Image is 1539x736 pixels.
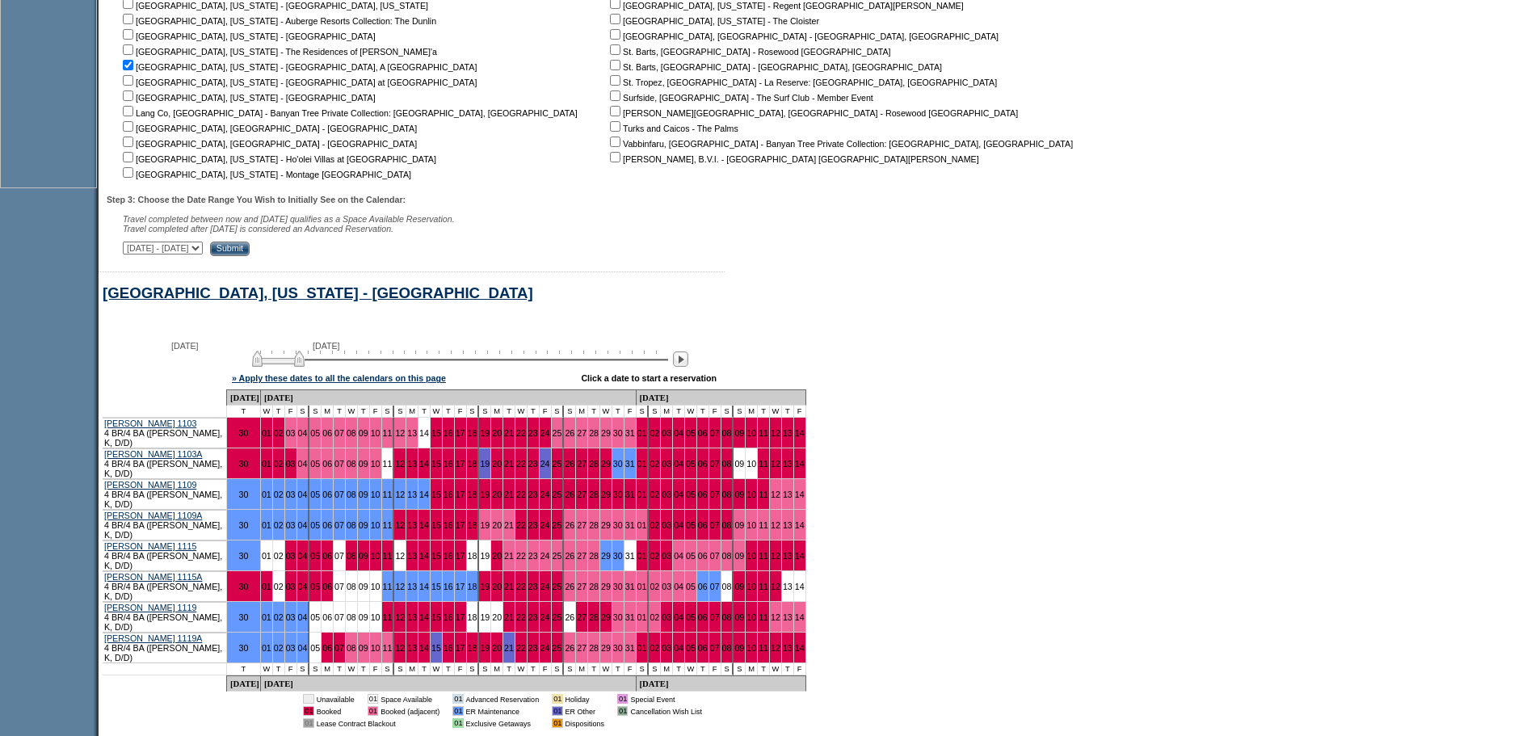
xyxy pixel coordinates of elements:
a: 04 [298,582,308,591]
a: 30 [613,520,623,530]
a: 08 [347,490,356,499]
a: 13 [407,520,417,530]
a: 25 [553,459,562,469]
a: 07 [334,551,344,561]
a: 25 [553,551,562,561]
a: 01 [262,551,271,561]
a: 15 [431,428,441,438]
a: 22 [516,459,526,469]
a: 22 [516,490,526,499]
a: 24 [540,428,550,438]
a: 28 [589,582,599,591]
a: 30 [613,582,623,591]
a: 29 [601,459,611,469]
a: 14 [795,490,805,499]
a: 05 [686,520,696,530]
a: 10 [746,490,756,499]
a: 16 [444,551,453,561]
a: 07 [710,490,720,499]
a: 07 [334,520,344,530]
a: 07 [710,459,720,469]
a: 01 [637,428,647,438]
a: 07 [334,459,344,469]
a: 10 [746,582,756,591]
a: 06 [698,490,708,499]
a: [PERSON_NAME] 1109A [104,511,202,520]
a: 16 [444,520,453,530]
a: 22 [516,520,526,530]
a: 26 [565,490,574,499]
a: 18 [468,490,477,499]
a: 24 [540,582,550,591]
a: 08 [347,551,356,561]
a: 14 [795,520,805,530]
a: 05 [686,490,696,499]
a: 11 [759,490,768,499]
a: 09 [734,428,744,438]
a: 02 [274,459,284,469]
a: 26 [565,520,574,530]
a: 01 [637,582,647,591]
input: Submit [210,242,250,256]
a: 01 [262,520,271,530]
a: 18 [468,428,477,438]
a: 06 [322,428,332,438]
a: 17 [456,582,465,591]
a: 07 [710,551,720,561]
a: 29 [601,551,611,561]
a: 30 [239,428,249,438]
a: 30 [239,612,249,622]
a: 30 [613,459,623,469]
a: 09 [359,612,368,622]
a: 13 [407,582,417,591]
a: 04 [298,612,308,622]
a: 21 [504,520,514,530]
a: 11 [383,582,393,591]
a: 30 [613,490,623,499]
a: 18 [468,520,477,530]
a: 31 [625,551,635,561]
a: 09 [734,520,744,530]
a: 21 [504,428,514,438]
a: 14 [419,582,429,591]
a: 12 [771,490,780,499]
a: 02 [274,612,284,622]
a: 23 [528,428,538,438]
a: 13 [783,490,793,499]
a: 18 [468,551,477,561]
a: 23 [528,520,538,530]
a: 04 [674,582,683,591]
a: 20 [492,582,502,591]
a: 20 [492,551,502,561]
a: [PERSON_NAME] 1103A [104,449,202,459]
a: 04 [674,520,683,530]
a: 17 [456,490,465,499]
a: 07 [710,428,720,438]
a: 21 [504,459,514,469]
a: 19 [480,490,490,499]
a: 07 [334,612,344,622]
a: 08 [722,551,732,561]
a: 06 [322,490,332,499]
a: 12 [771,428,780,438]
a: 25 [553,520,562,530]
a: 24 [540,520,550,530]
a: 05 [310,490,320,499]
a: 03 [662,490,671,499]
a: 08 [722,490,732,499]
a: 10 [371,459,381,469]
a: 20 [492,428,502,438]
a: 15 [431,582,441,591]
a: 02 [650,551,659,561]
a: 29 [601,520,611,530]
a: 18 [468,582,477,591]
a: 02 [650,490,659,499]
a: 12 [771,459,780,469]
a: 27 [577,520,587,530]
a: 06 [698,428,708,438]
a: 16 [444,459,453,469]
a: 02 [650,428,659,438]
a: 05 [310,582,320,591]
a: 06 [322,612,332,622]
a: 10 [371,551,381,561]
